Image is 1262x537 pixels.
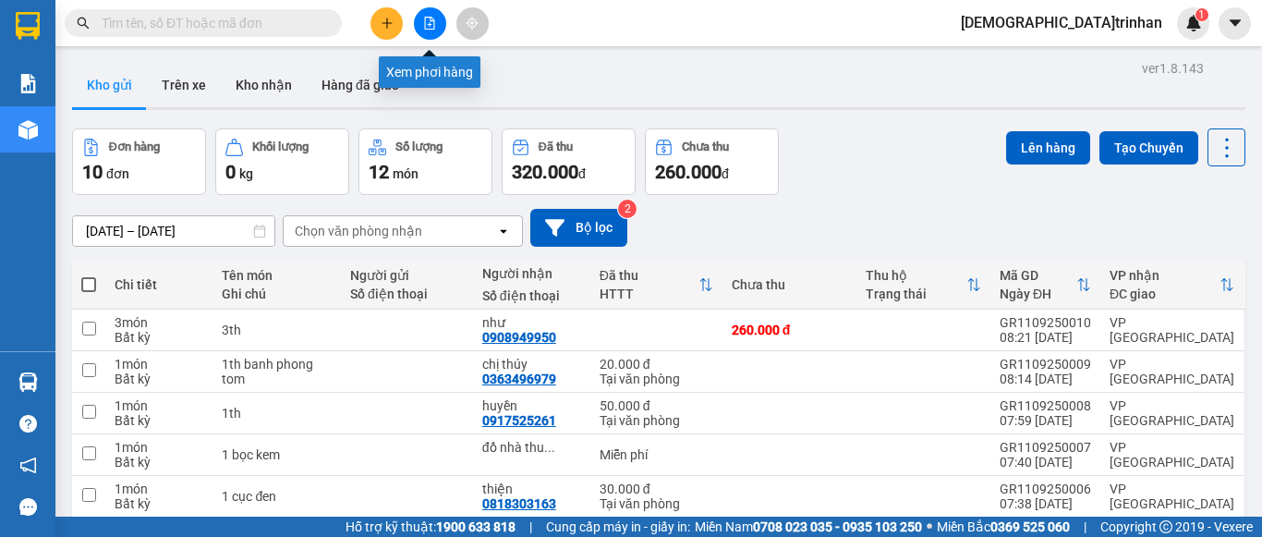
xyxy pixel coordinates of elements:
button: Đơn hàng10đơn [72,128,206,195]
sup: 1 [1195,8,1208,21]
button: Bộ lọc [530,209,627,247]
img: warehouse-icon [18,120,38,140]
span: copyright [1159,520,1172,533]
span: đ [578,166,586,181]
img: logo-vxr [16,12,40,40]
span: Hỗ trợ kỹ thuật: [346,517,516,537]
div: Bất kỳ [115,413,203,428]
div: Tại văn phòng [600,413,713,428]
button: Hàng đã giao [307,63,414,107]
div: 260.000 đ [732,323,847,337]
div: 1 món [115,440,203,455]
span: 10 [82,161,103,183]
div: như [482,315,581,330]
div: 3th [222,323,331,337]
button: Khối lượng0kg [215,128,349,195]
th: Toggle SortBy [990,261,1100,310]
span: [DEMOGRAPHIC_DATA]trinhan [946,11,1177,34]
div: Bất kỳ [115,455,203,470]
div: GR1109250009 [1000,357,1091,372]
strong: 1900 633 818 [436,519,516,534]
div: Miễn phí [600,447,713,462]
div: VP [GEOGRAPHIC_DATA] [1110,440,1234,470]
span: món [393,166,419,181]
div: Số lượng [395,140,443,153]
button: Kho gửi [72,63,147,107]
div: Chọn văn phòng nhận [295,222,422,240]
button: Lên hàng [1006,131,1090,165]
button: aim [456,7,489,40]
div: Số điện thoại [350,287,464,301]
div: 0363496979 [482,372,556,386]
span: notification [19,457,37,474]
div: Người gửi [350,268,464,283]
div: GR1109250010 [1000,315,1091,330]
svg: open [496,224,511,238]
div: Đã thu [539,140,573,153]
div: Ghi chú [222,287,331,301]
div: Khối lượng [252,140,309,153]
div: 30.000 đ [600,482,713,496]
strong: 0369 525 060 [990,519,1070,534]
span: Miền Nam [695,517,922,537]
span: file-add [423,17,436,30]
sup: 2 [618,200,637,218]
div: Thu hộ [866,268,966,283]
input: Select a date range. [73,216,274,246]
input: Tìm tên, số ĐT hoặc mã đơn [102,13,320,33]
div: Đã thu [600,268,698,283]
span: Cung cấp máy in - giấy in: [546,517,690,537]
div: Chưa thu [732,277,847,292]
span: question-circle [19,415,37,433]
div: GR1109250008 [1000,398,1091,413]
button: file-add [414,7,446,40]
div: Trạng thái [866,287,966,301]
button: plus [370,7,403,40]
div: chị thúy [482,357,581,372]
div: Người nhận [482,266,581,281]
span: kg [239,166,253,181]
div: ver 1.8.143 [1142,58,1204,79]
span: đ [722,166,729,181]
th: Toggle SortBy [590,261,722,310]
div: Số điện thoại [482,288,581,303]
th: Toggle SortBy [856,261,990,310]
div: ĐC giao [1110,287,1220,301]
span: plus [381,17,394,30]
div: GR1109250007 [1000,440,1091,455]
div: Tên món [222,268,331,283]
div: Chưa thu [682,140,729,153]
div: Ngày ĐH [1000,287,1076,301]
div: 0818303163 [482,496,556,511]
span: 12 [369,161,389,183]
div: huyền [482,398,581,413]
div: VP [GEOGRAPHIC_DATA] [1110,482,1234,511]
span: aim [466,17,479,30]
div: Bất kỳ [115,496,203,511]
div: Bất kỳ [115,372,203,386]
div: 08:21 [DATE] [1000,330,1091,345]
img: solution-icon [18,74,38,93]
span: 320.000 [512,161,578,183]
button: Đã thu320.000đ [502,128,636,195]
div: 1th [222,406,331,421]
button: Chưa thu260.000đ [645,128,779,195]
div: 50.000 đ [600,398,713,413]
div: Chi tiết [115,277,203,292]
button: Kho nhận [221,63,307,107]
div: 3 món [115,315,203,330]
button: caret-down [1219,7,1251,40]
div: 1 bọc kem [222,447,331,462]
div: 1 cục đen [222,489,331,504]
button: Trên xe [147,63,221,107]
div: 1th banh phong tom [222,357,331,386]
span: search [77,17,90,30]
span: Miền Bắc [937,517,1070,537]
img: warehouse-icon [18,372,38,392]
div: 20.000 đ [600,357,713,372]
strong: 0708 023 035 - 0935 103 250 [753,519,922,534]
div: GR1109250006 [1000,482,1091,496]
span: 1 [1198,8,1205,21]
img: icon-new-feature [1185,15,1202,31]
button: Tạo Chuyến [1099,131,1198,165]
